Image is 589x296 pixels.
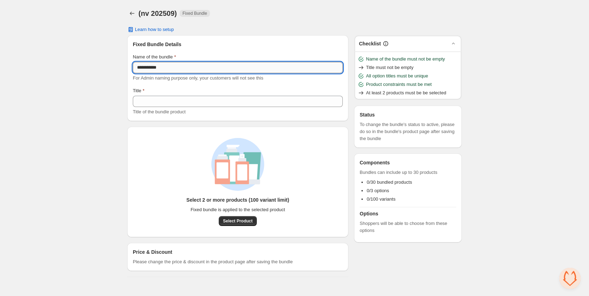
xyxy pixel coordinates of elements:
[186,196,289,203] h3: Select 2 or more products (100 variant limit)
[133,87,144,94] label: Title
[219,216,257,226] button: Select Product
[366,81,432,88] span: Product constraints must be met
[133,248,172,256] h3: Price & Discount
[191,206,285,213] span: Fixed bundle is applied to the selected product
[127,8,137,18] button: Back
[123,25,178,34] button: Learn how to setup
[360,220,456,234] span: Shoppers will be able to choose from these options
[366,89,446,96] span: At least 2 products must be be selected
[133,53,176,61] label: Name of the bundle
[138,9,177,18] h1: (nv 202509)
[360,159,390,166] h3: Components
[135,27,174,32] span: Learn how to setup
[366,64,414,71] span: Title must not be empty
[559,268,581,289] div: 开放式聊天
[367,188,389,193] span: 0/3 options
[367,196,396,202] span: 0/100 variants
[360,111,456,118] h3: Status
[367,180,412,185] span: 0/30 bundled products
[360,210,456,217] h3: Options
[133,41,343,48] h3: Fixed Bundle Details
[360,169,456,176] span: Bundles can include up to 30 products
[133,258,293,265] span: Please change the price & discount in the product page after saving the bundle
[360,121,456,142] span: To change the bundle's status to active, please do so in the bundle's product page after saving t...
[366,56,445,63] span: Name of the bundle must not be empty
[223,218,253,224] span: Select Product
[366,73,428,80] span: All option titles must be unique
[133,75,263,81] span: For Admin naming purpose only, your customers will not see this
[359,40,381,47] h3: Checklist
[133,109,186,114] span: Title of the bundle product
[182,11,207,16] span: Fixed Bundle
